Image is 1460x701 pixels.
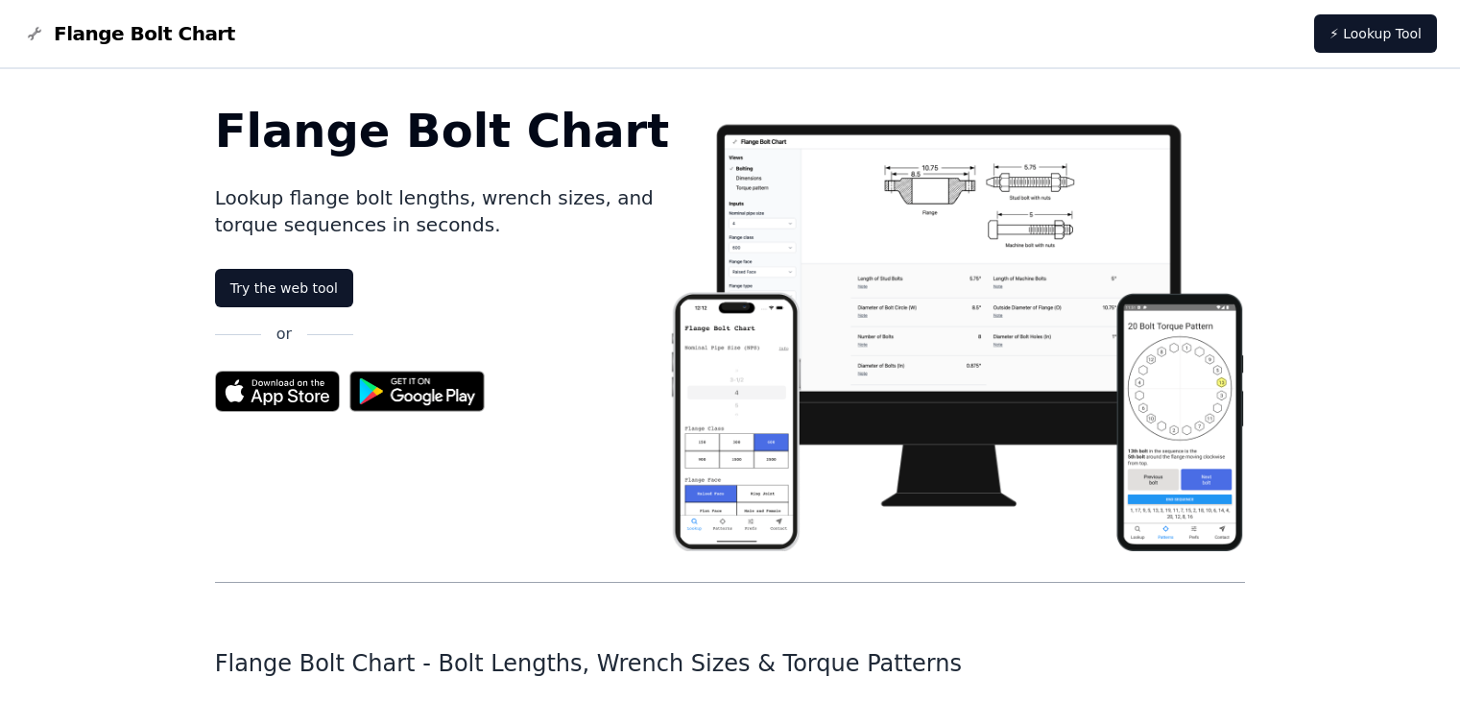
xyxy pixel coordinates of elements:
img: App Store badge for the Flange Bolt Chart app [215,371,340,412]
p: Lookup flange bolt lengths, wrench sizes, and torque sequences in seconds. [215,184,670,238]
a: ⚡ Lookup Tool [1314,14,1437,53]
h1: Flange Bolt Chart [215,108,670,154]
img: Get it on Google Play [340,361,495,422]
span: Flange Bolt Chart [54,20,235,47]
img: Flange bolt chart app screenshot [669,108,1245,551]
p: or [276,323,292,346]
a: Try the web tool [215,269,353,307]
h1: Flange Bolt Chart - Bolt Lengths, Wrench Sizes & Torque Patterns [215,648,1246,679]
img: Flange Bolt Chart Logo [23,22,46,45]
a: Flange Bolt Chart LogoFlange Bolt Chart [23,20,235,47]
